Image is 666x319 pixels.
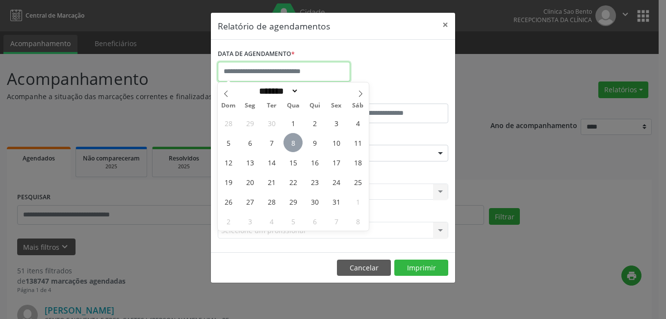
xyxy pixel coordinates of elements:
span: Outubro 22, 2025 [283,172,303,191]
span: Novembro 2, 2025 [219,212,238,231]
span: Outubro 15, 2025 [283,153,303,172]
span: Sáb [347,103,369,109]
span: Dom [218,103,239,109]
span: Outubro 19, 2025 [219,172,238,191]
span: Setembro 29, 2025 [240,113,259,133]
span: Outubro 30, 2025 [305,192,324,211]
span: Outubro 29, 2025 [283,192,303,211]
span: Outubro 17, 2025 [327,153,346,172]
span: Outubro 13, 2025 [240,153,259,172]
span: Outubro 14, 2025 [262,153,281,172]
span: Novembro 4, 2025 [262,212,281,231]
span: Seg [239,103,261,109]
span: Novembro 1, 2025 [348,192,367,211]
label: ATÉ [335,88,448,104]
span: Outubro 2, 2025 [305,113,324,133]
span: Setembro 30, 2025 [262,113,281,133]
span: Outubro 28, 2025 [262,192,281,211]
input: Year [299,86,331,96]
span: Setembro 28, 2025 [219,113,238,133]
span: Outubro 25, 2025 [348,172,367,191]
span: Ter [261,103,282,109]
span: Outubro 8, 2025 [283,133,303,152]
span: Outubro 9, 2025 [305,133,324,152]
span: Outubro 18, 2025 [348,153,367,172]
button: Cancelar [337,260,391,276]
span: Outubro 3, 2025 [327,113,346,133]
button: Imprimir [394,260,448,276]
span: Novembro 6, 2025 [305,212,324,231]
span: Outubro 24, 2025 [327,172,346,191]
span: Outubro 21, 2025 [262,172,281,191]
span: Outubro 11, 2025 [348,133,367,152]
span: Novembro 8, 2025 [348,212,367,231]
span: Outubro 27, 2025 [240,192,259,211]
span: Outubro 7, 2025 [262,133,281,152]
span: Novembro 5, 2025 [283,212,303,231]
span: Qui [304,103,326,109]
span: Outubro 23, 2025 [305,172,324,191]
select: Month [256,86,299,96]
span: Outubro 5, 2025 [219,133,238,152]
span: Outubro 16, 2025 [305,153,324,172]
span: Qua [282,103,304,109]
span: Outubro 4, 2025 [348,113,367,133]
span: Outubro 31, 2025 [327,192,346,211]
label: DATA DE AGENDAMENTO [218,47,295,62]
span: Sex [326,103,347,109]
span: Outubro 12, 2025 [219,153,238,172]
h5: Relatório de agendamentos [218,20,330,32]
button: Close [435,13,455,37]
span: Outubro 20, 2025 [240,172,259,191]
span: Outubro 10, 2025 [327,133,346,152]
span: Novembro 7, 2025 [327,212,346,231]
span: Outubro 1, 2025 [283,113,303,133]
span: Outubro 26, 2025 [219,192,238,211]
span: Outubro 6, 2025 [240,133,259,152]
span: Novembro 3, 2025 [240,212,259,231]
